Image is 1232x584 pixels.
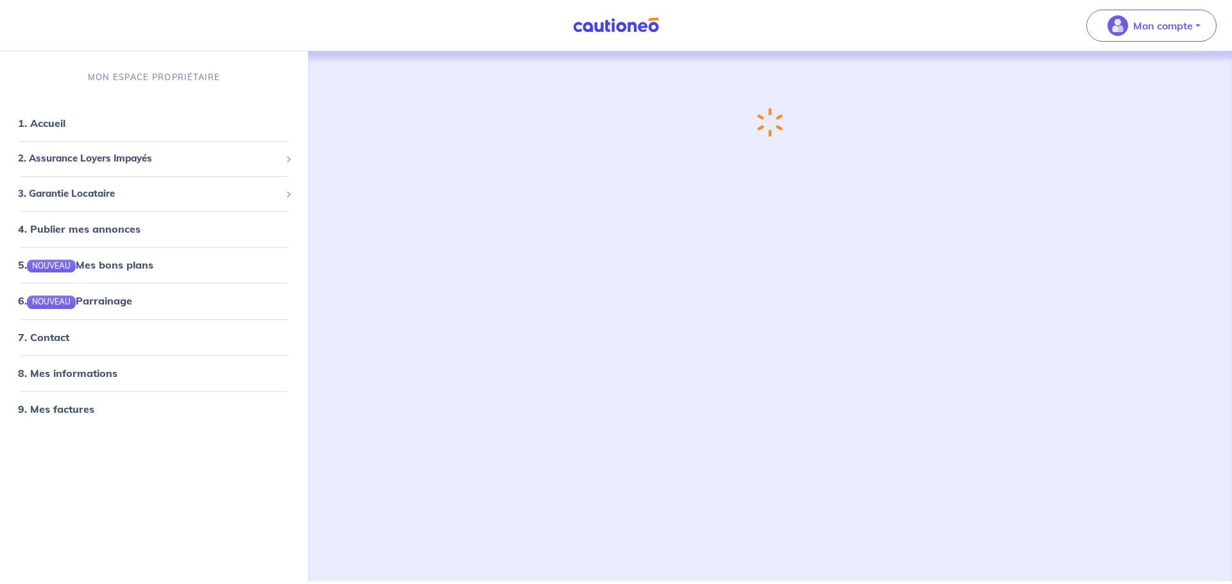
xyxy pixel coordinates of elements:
[18,258,153,271] a: 5.NOUVEAUMes bons plans
[18,187,280,201] span: 3. Garantie Locataire
[18,294,132,307] a: 6.NOUVEAUParrainage
[5,288,303,313] div: 6.NOUVEAUParrainage
[18,331,69,344] a: 7. Contact
[5,396,303,422] div: 9. Mes factures
[5,110,303,136] div: 1. Accueil
[5,216,303,242] div: 4. Publier mes annonces
[18,222,141,235] a: 4. Publier mes annonces
[88,71,220,83] p: MON ESPACE PROPRIÉTAIRE
[757,108,783,137] img: loading-spinner
[5,324,303,350] div: 7. Contact
[5,181,303,206] div: 3. Garantie Locataire
[18,403,94,415] a: 9. Mes factures
[18,367,117,380] a: 8. Mes informations
[5,146,303,171] div: 2. Assurance Loyers Impayés
[5,252,303,278] div: 5.NOUVEAUMes bons plans
[1133,18,1193,33] p: Mon compte
[18,151,280,166] span: 2. Assurance Loyers Impayés
[18,117,65,129] a: 1. Accueil
[568,17,664,33] img: Cautioneo
[5,360,303,386] div: 8. Mes informations
[1108,15,1128,36] img: illu_account_valid_menu.svg
[1086,10,1217,42] button: illu_account_valid_menu.svgMon compte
